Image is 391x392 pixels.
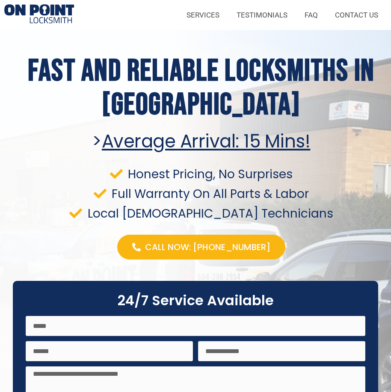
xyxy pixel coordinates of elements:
[228,5,296,25] a: TESTIMONIALS
[86,208,333,219] span: Local [DEMOGRAPHIC_DATA] Technicians
[145,241,270,253] span: Call Now: [PHONE_NUMBER]
[102,129,311,154] u: Average arrival: 15 Mins!
[83,5,387,25] nav: Menu
[326,5,387,25] a: CONTACT US
[16,133,387,150] h2: >
[178,5,228,25] a: SERVICES
[110,188,309,200] span: Full Warranty On All Parts & Labor
[117,235,285,259] a: Call Now: [PHONE_NUMBER]
[126,168,293,180] span: Honest Pricing, No Surprises
[16,54,387,122] h1: Fast and Reliable Locksmiths In [GEOGRAPHIC_DATA]
[4,4,74,26] img: Locksmiths Locations 1
[26,294,365,307] h2: 24/7 Service Available
[296,5,326,25] a: FAQ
